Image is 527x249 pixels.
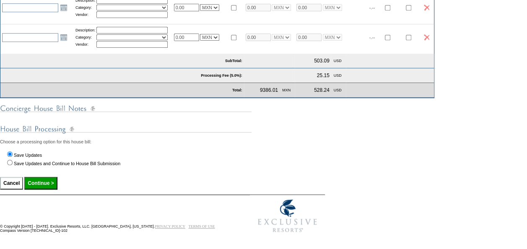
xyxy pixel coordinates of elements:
a: TERMS OF USE [189,224,215,228]
img: Exclusive Resorts [250,195,325,237]
td: Processing Fee (5.0%): [0,68,244,83]
td: USD [332,86,343,95]
td: Category: [75,5,96,10]
td: 25.15 [315,71,331,80]
td: USD [332,71,343,80]
span: -.-- [369,35,375,40]
a: Open the calendar popup. [59,33,68,42]
input: Continue > [24,177,57,189]
label: Save Updates and Continue to House Bill Submission [14,161,120,166]
td: Description: [75,27,96,34]
img: icon_delete2.gif [424,34,429,40]
td: 528.24 [312,86,331,95]
td: Category: [75,34,96,40]
td: 9386.01 [258,86,280,95]
a: Open the calendar popup. [59,3,68,12]
td: Vendor: [75,41,96,48]
td: SubTotal: [0,54,244,68]
td: Total: [73,83,244,98]
a: PRIVACY POLICY [155,224,185,228]
label: Save Updates [14,153,42,158]
td: Vendor: [75,11,96,18]
td: USD [332,56,343,65]
img: icon_delete2.gif [424,5,429,10]
span: -.-- [369,5,375,10]
td: MXN [280,86,292,95]
td: 503.09 [312,56,331,65]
